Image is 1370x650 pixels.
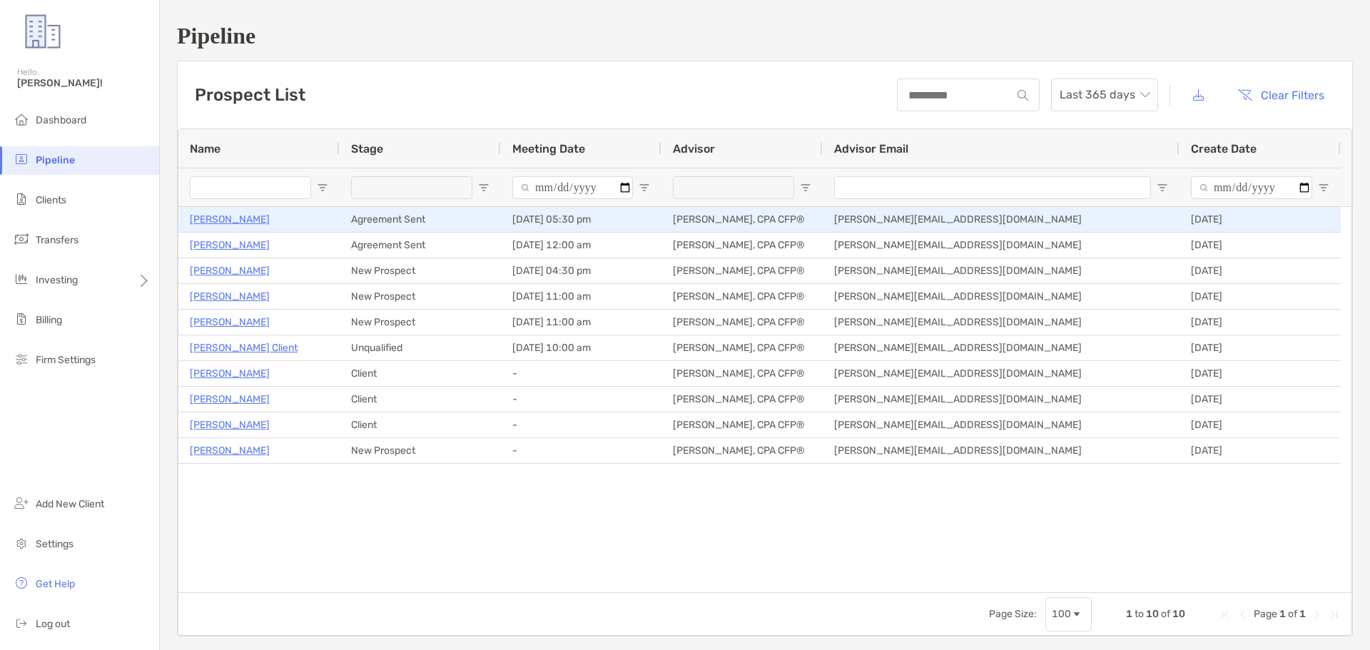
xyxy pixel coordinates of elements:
div: [DATE] 11:00 am [501,310,661,335]
span: Stage [351,142,383,156]
span: Pipeline [36,154,75,166]
div: [PERSON_NAME], CPA CFP® [661,284,823,309]
img: billing icon [13,310,30,327]
img: transfers icon [13,230,30,248]
span: Meeting Date [512,142,585,156]
a: [PERSON_NAME] [190,390,270,408]
div: [PERSON_NAME][EMAIL_ADDRESS][DOMAIN_NAME] [823,233,1179,258]
div: Previous Page [1237,609,1248,620]
div: First Page [1219,609,1231,620]
span: 1 [1299,608,1306,620]
div: [DATE] [1179,387,1341,412]
span: 1 [1126,608,1132,620]
a: [PERSON_NAME] [190,442,270,459]
button: Open Filter Menu [639,182,650,193]
div: [PERSON_NAME], CPA CFP® [661,412,823,437]
div: [DATE] [1179,335,1341,360]
span: Dashboard [36,114,86,126]
a: [PERSON_NAME] [190,236,270,254]
div: - [501,438,661,463]
div: [DATE] [1179,258,1341,283]
span: Billing [36,314,62,326]
div: New Prospect [340,258,501,283]
div: [PERSON_NAME][EMAIL_ADDRESS][DOMAIN_NAME] [823,207,1179,232]
div: [PERSON_NAME][EMAIL_ADDRESS][DOMAIN_NAME] [823,258,1179,283]
div: [DATE] [1179,310,1341,335]
button: Open Filter Menu [317,182,328,193]
div: [PERSON_NAME], CPA CFP® [661,361,823,386]
a: [PERSON_NAME] [190,416,270,434]
div: [DATE] 05:30 pm [501,207,661,232]
div: [PERSON_NAME][EMAIL_ADDRESS][DOMAIN_NAME] [823,438,1179,463]
img: clients icon [13,191,30,208]
div: [DATE] 04:30 pm [501,258,661,283]
h1: Pipeline [177,23,1353,49]
div: Last Page [1329,609,1340,620]
div: [PERSON_NAME][EMAIL_ADDRESS][DOMAIN_NAME] [823,387,1179,412]
div: [DATE] [1179,361,1341,386]
input: Meeting Date Filter Input [512,176,633,199]
button: Open Filter Menu [478,182,489,193]
div: [PERSON_NAME], CPA CFP® [661,438,823,463]
img: pipeline icon [13,151,30,168]
span: Transfers [36,234,78,246]
span: 10 [1146,608,1159,620]
div: [PERSON_NAME], CPA CFP® [661,335,823,360]
div: [PERSON_NAME], CPA CFP® [661,310,823,335]
span: Add New Client [36,498,104,510]
h3: Prospect List [195,85,305,105]
img: input icon [1018,90,1028,101]
span: Firm Settings [36,354,96,366]
div: - [501,387,661,412]
div: - [501,412,661,437]
span: Investing [36,274,78,286]
div: [DATE] [1179,438,1341,463]
div: [PERSON_NAME], CPA CFP® [661,387,823,412]
span: Name [190,142,220,156]
span: Get Help [36,578,75,590]
div: [PERSON_NAME][EMAIL_ADDRESS][DOMAIN_NAME] [823,361,1179,386]
div: [PERSON_NAME], CPA CFP® [661,258,823,283]
div: [PERSON_NAME][EMAIL_ADDRESS][DOMAIN_NAME] [823,284,1179,309]
div: Agreement Sent [340,207,501,232]
div: [PERSON_NAME], CPA CFP® [661,233,823,258]
div: [DATE] [1179,412,1341,437]
img: Zoe Logo [17,6,68,57]
span: 10 [1172,608,1185,620]
img: firm-settings icon [13,350,30,367]
a: [PERSON_NAME] [190,262,270,280]
button: Open Filter Menu [800,182,811,193]
div: Unqualified [340,335,501,360]
span: Clients [36,194,66,206]
div: New Prospect [340,284,501,309]
div: Client [340,412,501,437]
div: [PERSON_NAME], CPA CFP® [661,207,823,232]
span: 1 [1279,608,1286,620]
a: [PERSON_NAME] Client [190,339,298,357]
div: [PERSON_NAME][EMAIL_ADDRESS][DOMAIN_NAME] [823,412,1179,437]
span: Page [1254,608,1277,620]
span: Advisor [673,142,715,156]
a: [PERSON_NAME] [190,210,270,228]
div: [DATE] 10:00 am [501,335,661,360]
img: investing icon [13,270,30,288]
div: [PERSON_NAME][EMAIL_ADDRESS][DOMAIN_NAME] [823,310,1179,335]
div: [PERSON_NAME][EMAIL_ADDRESS][DOMAIN_NAME] [823,335,1179,360]
div: New Prospect [340,310,501,335]
button: Clear Filters [1227,79,1335,111]
div: Page Size: [989,608,1037,620]
a: [PERSON_NAME] [190,313,270,331]
div: [DATE] 12:00 am [501,233,661,258]
span: Settings [36,538,73,550]
input: Advisor Email Filter Input [834,176,1151,199]
a: [PERSON_NAME] [190,365,270,382]
a: [PERSON_NAME] [190,288,270,305]
div: Page Size [1045,597,1092,631]
div: New Prospect [340,438,501,463]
